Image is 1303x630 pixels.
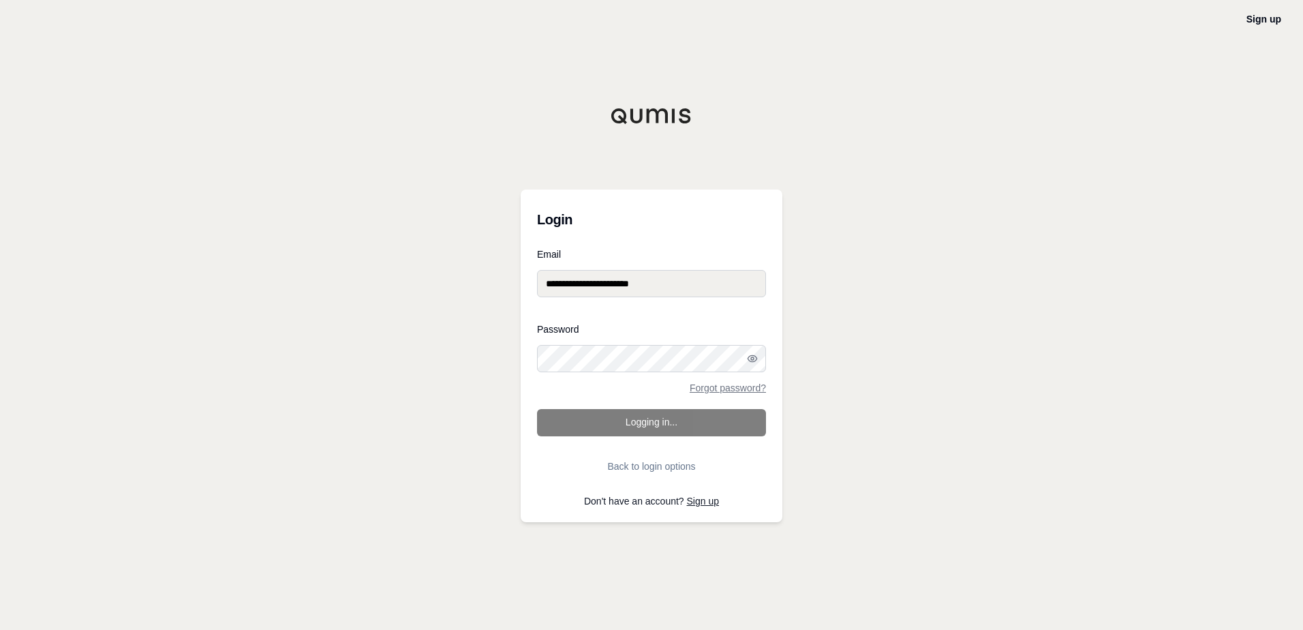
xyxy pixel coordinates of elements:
[537,250,766,259] label: Email
[687,496,719,507] a: Sign up
[690,383,766,393] a: Forgot password?
[537,496,766,506] p: Don't have an account?
[537,453,766,480] button: Back to login options
[611,108,692,124] img: Qumis
[1246,14,1281,25] a: Sign up
[537,325,766,334] label: Password
[537,206,766,233] h3: Login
